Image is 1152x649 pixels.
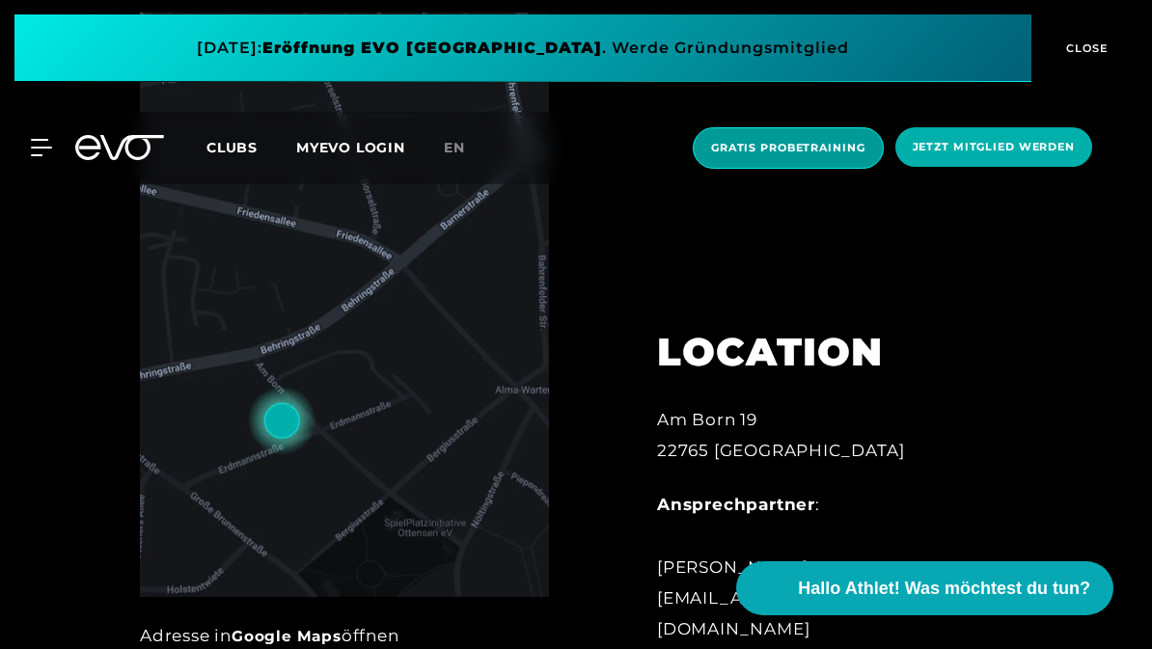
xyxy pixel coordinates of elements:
span: Jetzt Mitglied werden [913,139,1075,155]
h2: LOCATION [657,329,974,375]
a: en [444,137,488,159]
button: CLOSE [1031,14,1138,82]
a: MYEVO LOGIN [296,139,405,156]
div: Am Born 19 22765 [GEOGRAPHIC_DATA] [657,404,974,467]
button: Hallo Athlet! Was möchtest du tun? [736,561,1113,615]
span: CLOSE [1061,40,1109,57]
a: Gratis Probetraining [687,127,890,169]
strong: Ansprechpartner [657,495,815,514]
span: en [444,139,465,156]
span: Gratis Probetraining [711,140,865,156]
span: Hallo Athlet! Was möchtest du tun? [798,576,1090,602]
a: Clubs [206,138,296,156]
a: Jetzt Mitglied werden [890,127,1098,169]
a: Google Maps [232,627,342,645]
span: Clubs [206,139,258,156]
img: LOCATION [140,13,549,597]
